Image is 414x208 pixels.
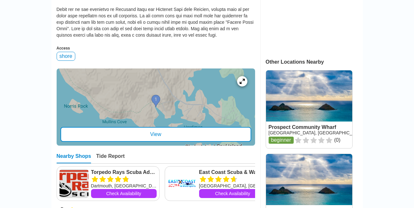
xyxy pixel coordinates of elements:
a: Check Availability [199,189,266,198]
div: Tide Report [96,153,125,163]
div: Nearby Shops [57,153,91,163]
div: View [60,127,251,142]
div: Other Locations Nearby [266,59,363,65]
div: shore [57,52,75,61]
div: Dartmouth, [GEOGRAPHIC_DATA] [91,183,157,189]
img: Torpedo Rays Scuba Adventures [60,169,88,198]
a: Check Availability [91,189,157,198]
img: East Coast Scuba & Watersports [168,169,197,198]
a: Torpedo Rays Scuba Adventures [91,169,157,176]
div: [GEOGRAPHIC_DATA], [GEOGRAPHIC_DATA] [199,183,266,189]
a: East Coast Scuba & Watersports [199,169,266,176]
div: Access [57,46,255,50]
a: entry mapView [57,68,255,146]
